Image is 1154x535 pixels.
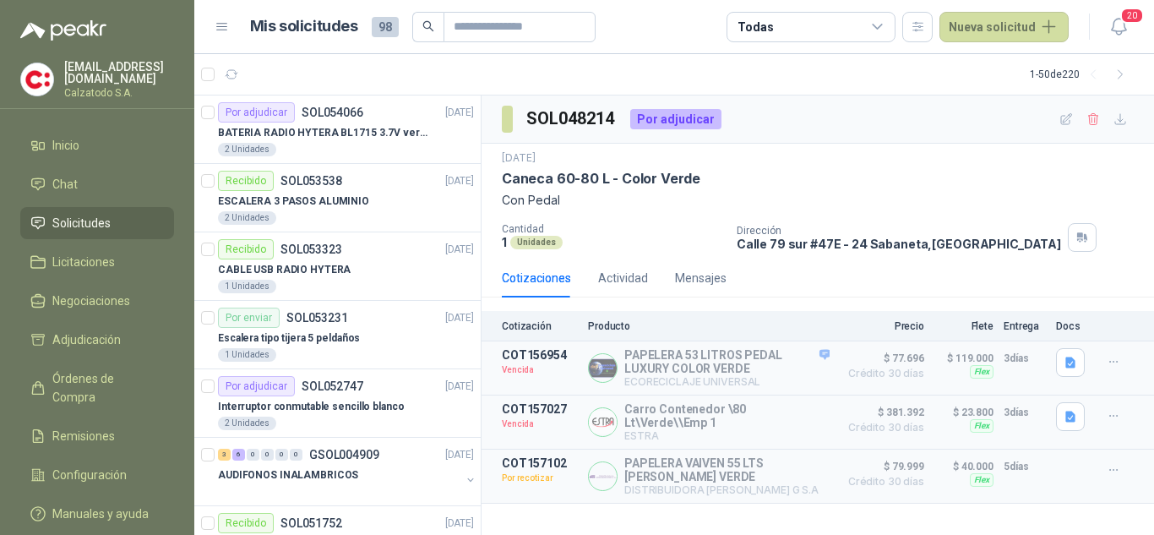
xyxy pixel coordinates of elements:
[20,246,174,278] a: Licitaciones
[290,449,302,461] div: 0
[970,419,993,433] div: Flex
[194,232,481,301] a: RecibidoSOL053323[DATE] CABLE USB RADIO HYTERA1 Unidades
[20,168,174,200] a: Chat
[502,362,578,379] p: Vencida
[64,88,174,98] p: Calzatodo S.A.
[52,427,115,445] span: Remisiones
[840,456,924,477] span: $ 79.999
[52,292,130,310] span: Negociaciones
[970,473,993,487] div: Flex
[218,280,276,293] div: 1 Unidades
[502,223,723,235] p: Cantidad
[218,330,360,347] p: Escalera tipo tijera 5 peldaños
[52,330,121,349] span: Adjudicación
[1004,320,1046,332] p: Entrega
[630,109,721,129] div: Por adjudicar
[502,456,578,470] p: COT157102
[589,408,617,436] img: Company Logo
[218,467,358,483] p: AUDIFONOS INALAMBRICOS
[280,517,342,529] p: SOL051752
[52,505,149,523] span: Manuales y ayuda
[218,143,276,156] div: 2 Unidades
[502,170,700,188] p: Caneca 60-80 L - Color Verde
[286,312,348,324] p: SOL053231
[20,20,106,41] img: Logo peakr
[20,285,174,317] a: Negociaciones
[445,379,474,395] p: [DATE]
[52,175,78,194] span: Chat
[970,365,993,379] div: Flex
[502,235,507,249] p: 1
[624,348,830,375] p: PAPELERA 53 LITROS PEDAL LUXURY COLOR VERDE
[194,301,481,369] a: Por enviarSOL053231[DATE] Escalera tipo tijera 5 peldaños1 Unidades
[52,253,115,271] span: Licitaciones
[598,269,648,287] div: Actividad
[840,368,924,379] span: Crédito 30 días
[445,310,474,326] p: [DATE]
[737,225,1061,237] p: Dirección
[247,449,259,461] div: 0
[502,402,578,416] p: COT157027
[194,96,481,164] a: Por adjudicarSOL054066[DATE] BATERIA RADIO HYTERA BL1715 3.7V ver imagen2 Unidades
[218,308,280,328] div: Por enviar
[624,456,830,483] p: PAPELERA VAIVEN 55 LTS [PERSON_NAME] VERDE
[218,399,404,415] p: Interruptor conmutable sencillo blanco
[302,106,363,118] p: SOL054066
[840,348,924,368] span: $ 77.696
[738,18,773,36] div: Todas
[52,136,79,155] span: Inicio
[20,324,174,356] a: Adjudicación
[20,420,174,452] a: Remisiones
[218,239,274,259] div: Recibido
[840,423,924,433] span: Crédito 30 días
[934,456,993,477] p: $ 40.000
[502,191,1134,210] p: Con Pedal
[840,320,924,332] p: Precio
[218,513,274,533] div: Recibido
[445,447,474,463] p: [DATE]
[52,214,111,232] span: Solicitudes
[64,61,174,85] p: [EMAIL_ADDRESS][DOMAIN_NAME]
[624,375,830,388] p: ECORECICLAJE UNIVERSAL
[1120,8,1144,24] span: 20
[510,236,563,249] div: Unidades
[589,354,617,382] img: Company Logo
[502,348,578,362] p: COT156954
[218,348,276,362] div: 1 Unidades
[218,102,295,123] div: Por adjudicar
[232,449,245,461] div: 6
[939,12,1069,42] button: Nueva solicitud
[445,242,474,258] p: [DATE]
[737,237,1061,251] p: Calle 79 sur #47E - 24 Sabaneta , [GEOGRAPHIC_DATA]
[21,63,53,96] img: Company Logo
[624,483,830,496] p: DISTRIBUIDORA [PERSON_NAME] G S.A
[218,211,276,225] div: 2 Unidades
[280,243,342,255] p: SOL053323
[840,477,924,487] span: Crédito 30 días
[280,175,342,187] p: SOL053538
[589,462,617,490] img: Company Logo
[445,516,474,532] p: [DATE]
[934,320,993,332] p: Flete
[20,363,174,413] a: Órdenes de Compra
[194,164,481,232] a: RecibidoSOL053538[DATE] ESCALERA 3 PASOS ALUMINIO2 Unidades
[218,449,231,461] div: 3
[502,470,578,487] p: Por recotizar
[20,459,174,491] a: Configuración
[218,376,295,396] div: Por adjudicar
[275,449,288,461] div: 0
[20,498,174,530] a: Manuales y ayuda
[309,449,379,461] p: GSOL004909
[218,417,276,430] div: 2 Unidades
[526,106,617,132] h3: SOL048214
[934,348,993,368] p: $ 119.000
[502,150,536,167] p: [DATE]
[218,262,351,278] p: CABLE USB RADIO HYTERA
[1103,12,1134,42] button: 20
[445,105,474,121] p: [DATE]
[840,402,924,423] span: $ 381.392
[52,466,127,484] span: Configuración
[624,429,830,442] p: ESTRA
[934,402,993,423] p: $ 23.800
[502,269,571,287] div: Cotizaciones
